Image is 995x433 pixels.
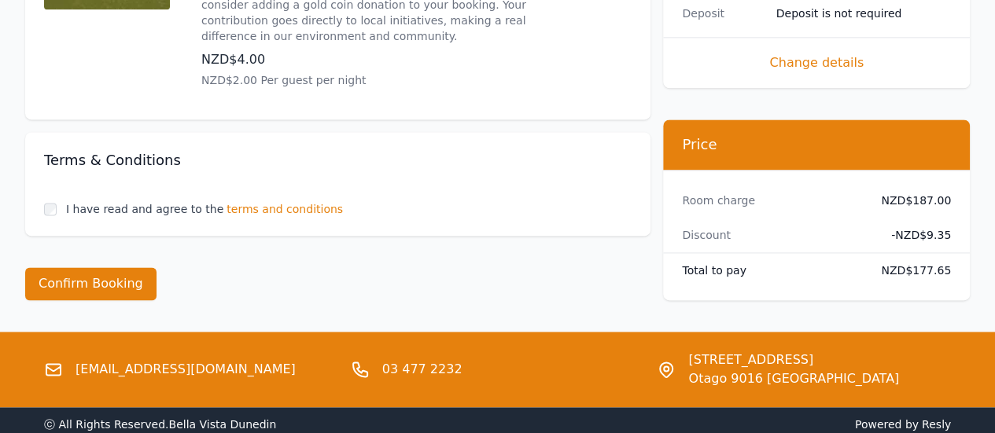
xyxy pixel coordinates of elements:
button: Confirm Booking [25,267,157,300]
dd: NZD$187.00 [870,193,951,208]
dt: Deposit [682,6,763,21]
a: [EMAIL_ADDRESS][DOMAIN_NAME] [76,360,296,379]
a: 03 477 2232 [382,360,462,379]
span: ⓒ All Rights Reserved. Bella Vista Dunedin [44,418,276,431]
span: Change details [682,53,951,72]
dd: - NZD$9.35 [870,227,951,243]
span: Otago 9016 [GEOGRAPHIC_DATA] [688,369,899,388]
span: Powered by [504,416,952,432]
dd: Deposit is not required [776,6,951,21]
h3: Terms & Conditions [44,151,632,170]
span: [STREET_ADDRESS] [688,350,899,369]
dt: Discount [682,227,857,243]
a: Resly [922,418,951,431]
h3: Price [682,135,951,154]
label: I have read and agree to the [66,203,223,215]
span: terms and conditions [227,201,343,217]
dt: Room charge [682,193,857,208]
dd: NZD$177.65 [870,262,951,278]
dt: Total to pay [682,262,857,278]
p: NZD$2.00 Per guest per night [201,72,532,88]
p: NZD$4.00 [201,50,532,69]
